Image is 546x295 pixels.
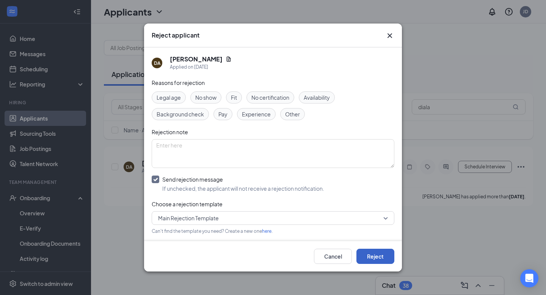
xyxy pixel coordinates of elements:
[152,79,205,86] span: Reasons for rejection
[226,56,232,62] svg: Document
[157,110,204,118] span: Background check
[314,249,352,264] button: Cancel
[170,63,232,71] div: Applied on [DATE]
[154,60,160,66] div: DA
[385,31,394,40] button: Close
[356,249,394,264] button: Reject
[262,228,271,234] a: here
[170,55,223,63] h5: [PERSON_NAME]
[231,93,237,102] span: Fit
[152,129,188,135] span: Rejection note
[152,228,273,234] span: Can't find the template you need? Create a new one .
[242,110,271,118] span: Experience
[251,93,289,102] span: No certification
[285,110,300,118] span: Other
[195,93,217,102] span: No show
[304,93,330,102] span: Availability
[152,201,223,207] span: Choose a rejection template
[152,31,199,39] h3: Reject applicant
[157,93,181,102] span: Legal age
[385,31,394,40] svg: Cross
[158,212,219,224] span: Main Rejection Template
[218,110,227,118] span: Pay
[520,269,538,287] div: Open Intercom Messenger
